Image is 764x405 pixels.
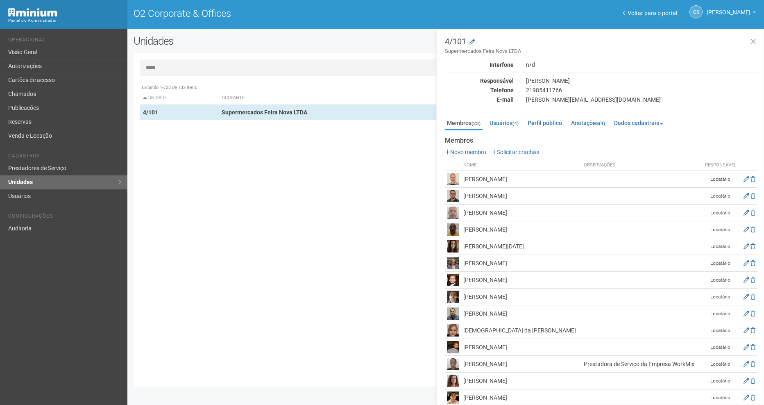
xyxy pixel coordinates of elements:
[445,149,486,155] a: Novo membro
[439,86,520,94] div: Telefone
[461,171,582,188] td: [PERSON_NAME]
[439,96,520,103] div: E-mail
[700,255,741,272] td: Locatário
[744,394,749,401] a: Editar membro
[750,193,755,199] a: Excluir membro
[487,117,521,129] a: Usuários(4)
[700,373,741,389] td: Locatário
[750,226,755,233] a: Excluir membro
[582,356,700,373] td: Prestadora de Serviço da Empresa WorkMix
[447,307,459,320] img: user.png
[447,358,459,370] img: user.png
[461,305,582,322] td: [PERSON_NAME]
[700,305,741,322] td: Locatário
[612,117,665,129] a: Dados cadastrais
[492,149,539,155] a: Solicitar crachás
[447,223,459,236] img: user.png
[744,344,749,350] a: Editar membro
[744,193,749,199] a: Editar membro
[569,117,607,129] a: Anotações(4)
[750,310,755,317] a: Excluir membro
[8,8,57,17] img: Minium
[447,173,459,185] img: user.png
[750,209,755,216] a: Excluir membro
[707,10,756,17] a: [PERSON_NAME]
[520,77,764,84] div: [PERSON_NAME]
[750,344,755,350] a: Excluir membro
[700,160,741,171] th: Responsável
[472,121,481,126] small: (23)
[526,117,564,129] a: Perfil público
[447,207,459,219] img: user.png
[447,391,459,404] img: user.png
[445,48,757,55] small: Supermercados Feira Nova LTDA
[445,37,757,55] h3: 4/101
[744,176,749,182] a: Editar membro
[582,160,700,171] th: Observações
[8,17,121,24] div: Painel do Administrador
[520,96,764,103] div: [PERSON_NAME][EMAIL_ADDRESS][DOMAIN_NAME]
[689,5,703,18] a: GS
[461,160,582,171] th: Nome
[750,277,755,283] a: Excluir membro
[700,289,741,305] td: Locatário
[744,361,749,367] a: Editar membro
[140,91,219,105] th: Unidade: activate to sort column descending
[750,176,755,182] a: Excluir membro
[750,260,755,266] a: Excluir membro
[707,1,750,16] span: Gabriela Souza
[700,272,741,289] td: Locatário
[461,205,582,221] td: [PERSON_NAME]
[447,291,459,303] img: user.png
[512,121,519,126] small: (4)
[744,277,749,283] a: Editar membro
[520,86,764,94] div: 21985411766
[623,10,677,16] a: Voltar para o portal
[447,341,459,353] img: user.png
[134,8,440,19] h1: O2 Corporate & Offices
[140,84,753,91] div: Exibindo 1-732 de 732 itens
[447,324,459,337] img: user.png
[700,171,741,188] td: Locatário
[750,243,755,250] a: Excluir membro
[439,77,520,84] div: Responsável
[461,373,582,389] td: [PERSON_NAME]
[744,378,749,384] a: Editar membro
[750,378,755,384] a: Excluir membro
[461,289,582,305] td: [PERSON_NAME]
[700,356,741,373] td: Locatário
[439,61,520,68] div: Interfone
[8,37,121,46] li: Operacional
[445,137,757,144] strong: Membros
[744,327,749,334] a: Editar membro
[447,190,459,202] img: user.png
[700,205,741,221] td: Locatário
[461,356,582,373] td: [PERSON_NAME]
[461,188,582,205] td: [PERSON_NAME]
[744,294,749,300] a: Editar membro
[744,243,749,250] a: Editar membro
[447,274,459,286] img: user.png
[520,61,764,68] div: n/d
[461,272,582,289] td: [PERSON_NAME]
[700,238,741,255] td: Locatário
[700,188,741,205] td: Locatário
[744,226,749,233] a: Editar membro
[750,361,755,367] a: Excluir membro
[461,221,582,238] td: [PERSON_NAME]
[750,327,755,334] a: Excluir membro
[700,221,741,238] td: Locatário
[599,121,605,126] small: (4)
[750,394,755,401] a: Excluir membro
[469,38,475,46] a: Modificar a unidade
[8,153,121,162] li: Cadastros
[222,109,307,116] strong: Supermercados Feira Nova LTDA
[461,322,582,339] td: [DEMOGRAPHIC_DATA] da [PERSON_NAME]
[461,238,582,255] td: [PERSON_NAME][DATE]
[134,35,387,47] h2: Unidades
[461,255,582,272] td: [PERSON_NAME]
[700,322,741,339] td: Locatário
[447,240,459,253] img: user.png
[750,294,755,300] a: Excluir membro
[445,117,483,130] a: Membros(23)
